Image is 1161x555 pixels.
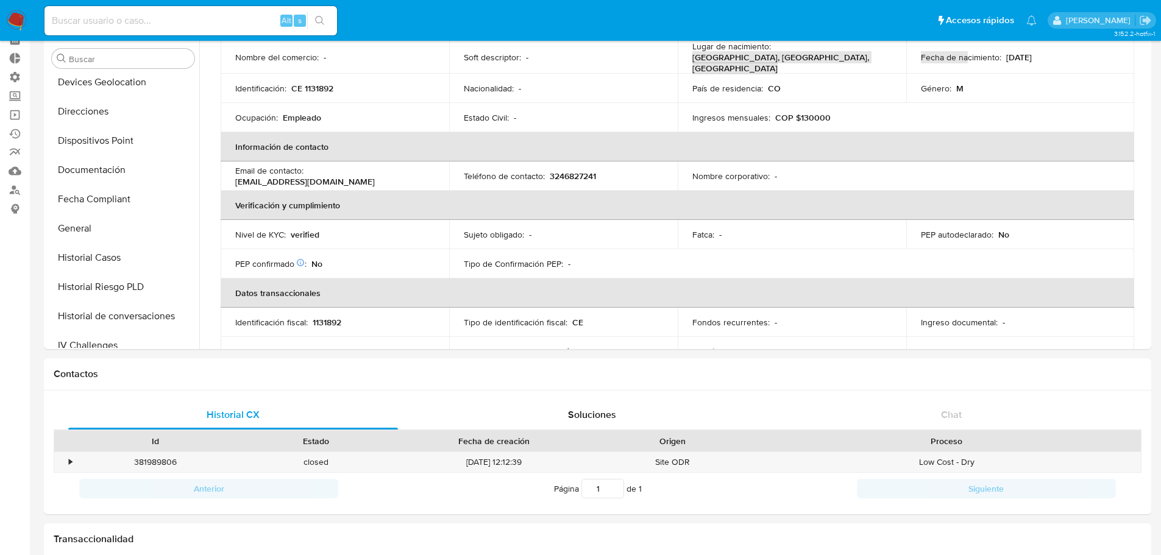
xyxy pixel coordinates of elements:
button: Historial Casos [47,243,199,272]
p: Lugar de nacimiento : [692,41,771,52]
p: Fatca : [692,229,714,240]
p: Nombre corporativo : [692,171,770,182]
p: - [775,317,777,328]
button: search-icon [307,12,332,29]
div: Id [84,435,227,447]
p: COP $130000 [775,112,831,123]
p: Ingresos mensuales : [692,112,770,123]
p: Email de contacto : [235,165,304,176]
button: IV Challenges [47,331,199,360]
th: Información de contacto [221,132,1134,161]
p: País de residencia : [692,83,763,94]
p: Ingreso documental : [921,317,998,328]
input: Buscar [69,54,190,65]
p: Identificación fiscal : [235,317,308,328]
button: Buscar [57,54,66,63]
p: [EMAIL_ADDRESS][DOMAIN_NAME] [235,176,375,187]
div: Estado [244,435,388,447]
p: Nivel de KYC : [235,229,286,240]
h1: Contactos [54,368,1141,380]
button: Documentación [47,155,199,185]
h1: Transaccionalidad [54,533,1141,545]
div: Origen [601,435,744,447]
p: Nombre del comercio : [235,52,319,63]
p: PEP autodeclarado : [921,229,993,240]
p: Transacciones : [235,346,291,357]
p: M [956,83,964,94]
p: CE 1131892 [291,83,333,94]
button: Direcciones [47,97,199,126]
a: Notificaciones [1026,15,1037,26]
p: - [719,229,722,240]
p: Egresos mensuales : [464,346,540,357]
p: Identificación : [235,83,286,94]
p: - [568,258,570,269]
p: - [296,346,299,357]
button: Fecha Compliant [47,185,199,214]
p: 1131892 [313,317,341,328]
div: Fecha de creación [405,435,584,447]
input: Buscar usuario o caso... [44,13,337,29]
div: Low Cost - Dry [753,452,1141,472]
p: - [526,52,528,63]
div: [DATE] 12:12:39 [396,452,592,472]
p: Tipo de identificación fiscal : [464,317,567,328]
div: Site ODR [592,452,753,472]
div: • [69,456,72,468]
button: Devices Geolocation [47,68,199,97]
p: No [311,258,322,269]
p: Propósito de la cuenta : [692,346,779,357]
p: Ocupación : [235,112,278,123]
button: Anterior [79,479,338,498]
span: Alt [282,15,291,26]
p: - [784,346,786,357]
p: [DATE] [1006,52,1032,63]
p: PEP confirmado : [235,258,307,269]
p: Estado Civil : [464,112,509,123]
p: - [1003,317,1005,328]
button: Historial de conversaciones [47,302,199,331]
p: - [324,52,326,63]
p: - [775,171,777,182]
p: CO [768,83,781,94]
p: Fecha de nacimiento : [921,52,1001,63]
p: Género : [921,83,951,94]
p: Teléfono de contacto : [464,171,545,182]
span: Accesos rápidos [946,14,1014,27]
p: COP $900000 [545,346,603,357]
th: Verificación y cumplimiento [221,191,1134,220]
p: Nacionalidad : [464,83,514,94]
span: s [298,15,302,26]
button: Historial Riesgo PLD [47,272,199,302]
div: 381989806 [76,452,236,472]
p: [GEOGRAPHIC_DATA], [GEOGRAPHIC_DATA], [GEOGRAPHIC_DATA] [692,52,887,74]
p: deisyesperanza.cardenas@mercadolibre.com.co [1066,15,1135,26]
a: Salir [1139,14,1152,27]
p: - [519,83,521,94]
p: No [998,229,1009,240]
span: Historial CX [207,408,260,422]
span: 3.152.2-hotfix-1 [1114,29,1155,38]
p: - [529,229,531,240]
div: Proceso [761,435,1132,447]
p: Tipo de Confirmación PEP : [464,258,563,269]
p: verified [291,229,319,240]
span: Página de [554,479,642,498]
span: 1 [639,483,642,495]
p: CE [572,317,583,328]
p: Empleado [283,112,321,123]
p: Cuenta financiera exterior : [921,346,1020,357]
span: Soluciones [568,408,616,422]
p: Soft descriptor : [464,52,521,63]
p: No [1025,346,1036,357]
p: Sujeto obligado : [464,229,524,240]
th: Datos transaccionales [221,278,1134,308]
button: General [47,214,199,243]
p: - [514,112,516,123]
div: closed [236,452,396,472]
span: Chat [941,408,962,422]
button: Siguiente [857,479,1116,498]
p: Fondos recurrentes : [692,317,770,328]
p: 3246827241 [550,171,596,182]
button: Dispositivos Point [47,126,199,155]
